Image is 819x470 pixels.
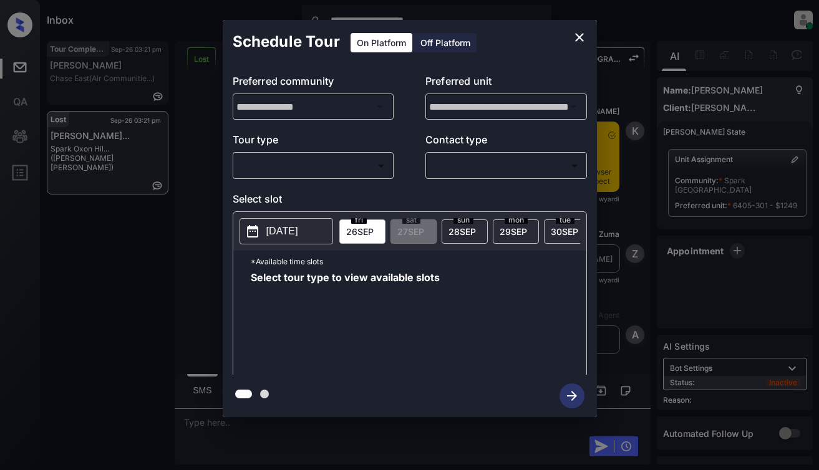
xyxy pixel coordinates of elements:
[339,219,385,244] div: date-select
[240,218,333,244] button: [DATE]
[233,191,587,211] p: Select slot
[251,272,440,372] span: Select tour type to view available slots
[556,216,574,224] span: tue
[351,33,412,52] div: On Platform
[442,219,488,244] div: date-select
[551,226,578,237] span: 30 SEP
[233,132,394,152] p: Tour type
[233,74,394,94] p: Preferred community
[493,219,539,244] div: date-select
[351,216,367,224] span: fri
[346,226,374,237] span: 26 SEP
[414,33,477,52] div: Off Platform
[505,216,528,224] span: mon
[266,224,298,239] p: [DATE]
[544,219,590,244] div: date-select
[567,25,592,50] button: close
[453,216,473,224] span: sun
[223,20,350,64] h2: Schedule Tour
[251,251,586,272] p: *Available time slots
[448,226,476,237] span: 28 SEP
[500,226,527,237] span: 29 SEP
[425,74,587,94] p: Preferred unit
[425,132,587,152] p: Contact type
